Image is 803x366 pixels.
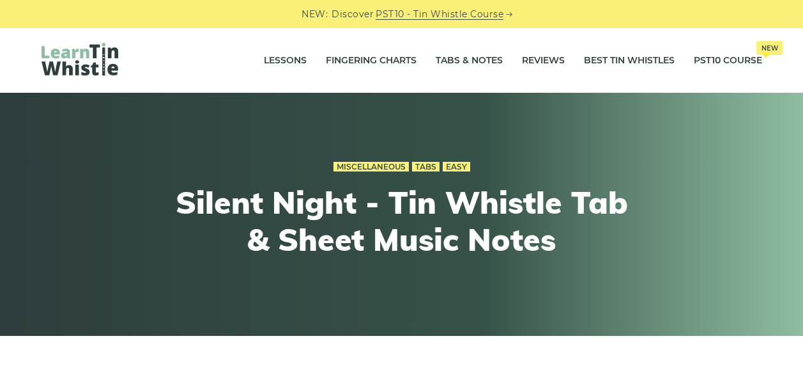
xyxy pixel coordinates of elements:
[522,45,565,77] a: Reviews
[584,45,675,77] a: Best Tin Whistles
[264,45,307,77] a: Lessons
[412,162,440,172] a: Tabs
[694,45,762,77] a: PST10 CourseNew
[756,41,783,55] span: New
[436,45,503,77] a: Tabs & Notes
[326,45,417,77] a: Fingering Charts
[443,162,470,172] a: Easy
[167,184,637,258] h1: Silent Night - Tin Whistle Tab & Sheet Music Notes
[333,162,409,172] a: Miscellaneous
[42,43,118,76] img: LearnTinWhistle.com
